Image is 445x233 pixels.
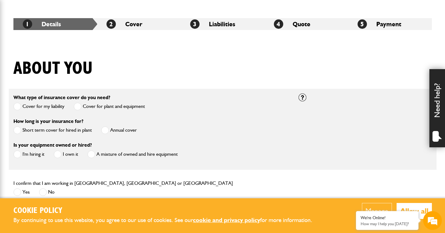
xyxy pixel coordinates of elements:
[193,216,260,224] a: cookie and privacy policy
[23,19,32,29] span: 1
[13,103,64,110] label: Cover for my liability
[429,69,445,147] div: Need help?
[358,19,367,29] span: 5
[11,35,26,43] img: d_20077148190_company_1631870298795_20077148190
[39,188,55,196] label: No
[397,203,432,219] button: Allow all
[13,18,97,30] li: Details
[87,150,178,158] label: A mixture of owned and hire equipment
[74,103,145,110] label: Cover for plant and equipment
[13,143,92,148] label: Is your equipment owned or hired?
[8,113,114,178] textarea: Type your message and hit 'Enter'
[190,19,200,29] span: 3
[13,95,110,100] label: What type of insurance cover do you need?
[13,119,83,124] label: How long is your insurance for?
[32,35,105,43] div: Chat with us now
[102,3,117,18] div: Minimize live chat window
[97,18,181,30] li: Cover
[8,76,114,90] input: Enter your email address
[8,58,114,72] input: Enter your last name
[348,18,432,30] li: Payment
[13,188,30,196] label: Yes
[54,150,78,158] label: I own it
[13,150,44,158] label: I'm hiring it
[265,18,348,30] li: Quote
[362,203,392,219] button: Manage
[181,18,265,30] li: Liabilities
[274,19,283,29] span: 4
[106,19,116,29] span: 2
[85,183,113,192] em: Start Chat
[13,206,323,216] h2: Cookie Policy
[8,95,114,109] input: Enter your phone number
[361,221,414,226] p: How may I help you today?
[13,126,92,134] label: Short term cover for hired in plant
[13,181,233,186] label: I confirm that I am working in [GEOGRAPHIC_DATA], [GEOGRAPHIC_DATA] or [GEOGRAPHIC_DATA]
[361,215,414,220] div: We're Online!
[13,215,323,225] p: By continuing to use this website, you agree to our use of cookies. See our for more information.
[101,126,137,134] label: Annual cover
[13,58,93,79] h1: About you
